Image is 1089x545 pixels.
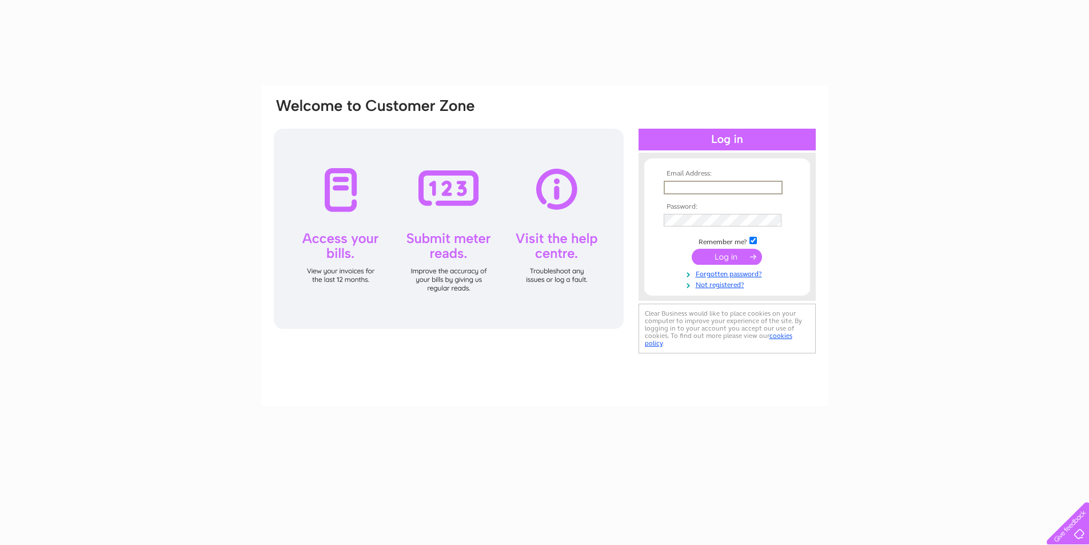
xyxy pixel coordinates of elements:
[661,235,793,246] td: Remember me?
[692,249,762,265] input: Submit
[661,203,793,211] th: Password:
[661,170,793,178] th: Email Address:
[664,279,793,289] a: Not registered?
[639,304,816,353] div: Clear Business would like to place cookies on your computer to improve your experience of the sit...
[664,268,793,279] a: Forgotten password?
[645,332,792,347] a: cookies policy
